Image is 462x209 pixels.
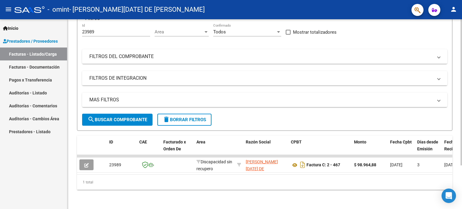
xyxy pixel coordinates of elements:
mat-icon: menu [5,6,12,13]
span: ID [109,140,113,144]
button: Borrar Filtros [157,114,211,126]
mat-expansion-panel-header: FILTROS DEL COMPROBANTE [82,49,447,64]
span: Borrar Filtros [163,117,206,122]
span: [PERSON_NAME][DATE] DE [PERSON_NAME] [246,159,278,178]
mat-panel-title: FILTROS DE INTEGRACION [89,75,433,81]
mat-panel-title: MAS FILTROS [89,97,433,103]
datatable-header-cell: Monto [352,136,388,162]
span: [DATE] [390,162,402,167]
span: Area [155,29,203,35]
datatable-header-cell: Facturado x Orden De [161,136,194,162]
div: 1 total [77,175,452,190]
span: 3 [417,162,420,167]
strong: Factura C: 2 - 467 [306,163,340,168]
span: Prestadores / Proveedores [3,38,58,45]
datatable-header-cell: Días desde Emisión [415,136,442,162]
span: Fecha Cpbt [390,140,412,144]
button: Buscar Comprobante [82,114,152,126]
i: Descargar documento [299,160,306,170]
mat-icon: person [450,6,457,13]
span: 23989 [109,162,121,167]
span: Buscar Comprobante [88,117,147,122]
datatable-header-cell: CAE [137,136,161,162]
span: Razón Social [246,140,271,144]
mat-panel-title: FILTROS DEL COMPROBANTE [89,53,433,60]
strong: $ 98.964,88 [354,162,376,167]
datatable-header-cell: ID [107,136,137,162]
span: Facturado x Orden De [163,140,186,151]
mat-icon: search [88,116,95,123]
datatable-header-cell: Area [194,136,235,162]
span: Días desde Emisión [417,140,438,151]
span: CAE [139,140,147,144]
datatable-header-cell: Razón Social [243,136,288,162]
div: 27335988693 [246,158,286,171]
span: Todos [213,29,226,35]
span: - omint [48,3,69,16]
span: Fecha Recibido [444,140,461,151]
datatable-header-cell: CPBT [288,136,352,162]
span: Monto [354,140,366,144]
span: - [PERSON_NAME][DATE] DE [PERSON_NAME] [69,3,205,16]
span: Mostrar totalizadores [293,29,337,36]
mat-expansion-panel-header: FILTROS DE INTEGRACION [82,71,447,85]
mat-icon: delete [163,116,170,123]
div: Open Intercom Messenger [442,189,456,203]
span: [DATE] [444,162,457,167]
datatable-header-cell: Fecha Cpbt [388,136,415,162]
mat-expansion-panel-header: MAS FILTROS [82,93,447,107]
span: Discapacidad sin recupero [196,159,232,171]
span: Area [196,140,205,144]
span: Inicio [3,25,18,32]
span: CPBT [291,140,302,144]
